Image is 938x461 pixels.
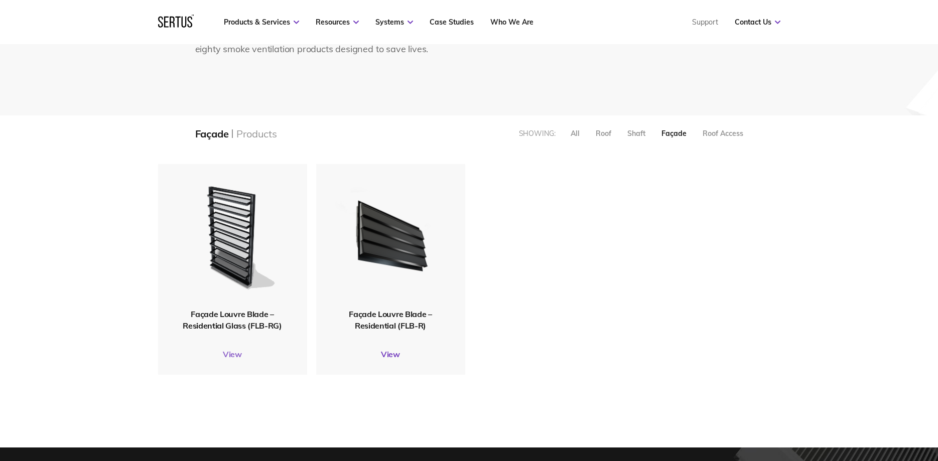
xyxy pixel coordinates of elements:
[735,18,780,27] a: Contact Us
[183,309,282,330] span: Façade Louvre Blade – Residential Glass (FLB-RG)
[571,129,580,138] div: All
[888,413,938,461] iframe: Chat Widget
[430,18,474,27] a: Case Studies
[224,18,299,27] a: Products & Services
[596,129,611,138] div: Roof
[490,18,533,27] a: Who We Are
[236,127,277,140] div: Products
[519,129,556,138] div: Showing:
[703,129,743,138] div: Roof Access
[316,18,359,27] a: Resources
[316,349,465,359] a: View
[195,127,229,140] div: Façade
[627,129,645,138] div: Shaft
[375,18,413,27] a: Systems
[692,18,718,27] a: Support
[661,129,687,138] div: Façade
[158,349,307,359] a: View
[349,309,432,330] span: Façade Louvre Blade – Residential (FLB-R)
